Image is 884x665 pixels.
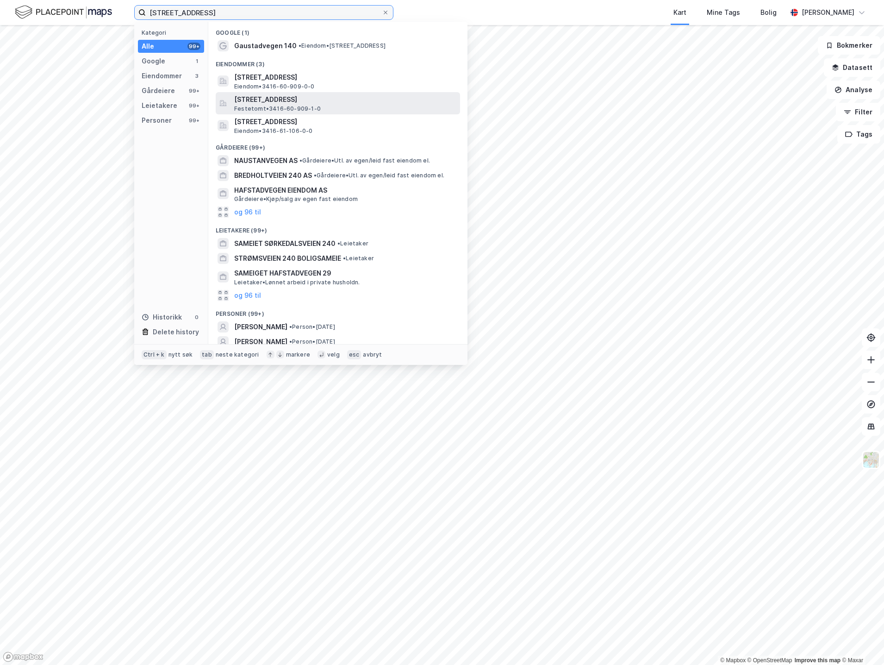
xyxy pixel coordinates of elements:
span: Festetomt • 3416-60-909-1-0 [234,105,321,113]
span: BREDHOLTVEIEN 240 AS [234,170,312,181]
div: Delete history [153,326,199,338]
a: Improve this map [795,657,840,664]
div: Eiendommer (3) [208,53,467,70]
span: SAMEIGET HAFSTADVEGEN 29 [234,268,456,279]
div: 0 [193,314,200,321]
span: Eiendom • 3416-60-909-0-0 [234,83,315,90]
img: Z [862,451,880,469]
button: Tags [837,125,880,144]
button: og 96 til [234,207,261,218]
div: neste kategori [216,351,259,358]
button: og 96 til [234,290,261,301]
span: HAFSTADVEGEN EIENDOM AS [234,185,456,196]
span: • [314,172,317,179]
img: logo.f888ab2527a4732fd821a326f86c7f29.svg [15,4,112,20]
input: Søk på adresse, matrikkel, gårdeiere, leietakere eller personer [146,6,382,19]
div: Personer (99+) [208,303,467,320]
button: Datasett [824,58,880,77]
span: Gaustadvegen 140 [234,40,297,51]
span: [PERSON_NAME] [234,321,287,332]
button: Bokmerker [818,36,880,55]
span: Eiendom • 3416-61-106-0-0 [234,127,313,135]
div: 99+ [187,87,200,94]
div: Gårdeiere (99+) [208,137,467,153]
div: Kategori [142,29,204,36]
button: Filter [836,103,880,121]
div: Alle [142,41,154,52]
div: markere [286,351,310,358]
span: • [343,255,346,262]
a: OpenStreetMap [747,657,792,664]
div: Historikk [142,312,182,323]
a: Mapbox homepage [3,652,44,662]
div: avbryt [363,351,382,358]
div: 99+ [187,117,200,124]
a: Mapbox [720,657,746,664]
span: Gårdeiere • Utl. av egen/leid fast eiendom el. [314,172,444,179]
div: Eiendommer [142,70,182,82]
div: 99+ [187,43,200,50]
span: Person • [DATE] [289,323,335,331]
div: [PERSON_NAME] [802,7,854,18]
div: Google (1) [208,22,467,38]
span: STRØMSVEIEN 240 BOLIGSAMEIE [234,253,341,264]
span: Person • [DATE] [289,338,335,345]
div: Personer [142,115,172,126]
div: Kontrollprogram for chat [838,621,884,665]
div: Kart [673,7,686,18]
div: Bolig [760,7,777,18]
div: 3 [193,72,200,80]
span: [PERSON_NAME] [234,336,287,347]
span: • [299,42,301,49]
div: Leietakere [142,100,177,111]
iframe: Chat Widget [838,621,884,665]
span: Leietaker [343,255,374,262]
div: 99+ [187,102,200,109]
div: 1 [193,57,200,65]
span: NAUSTANVEGEN AS [234,155,298,166]
span: • [337,240,340,247]
span: [STREET_ADDRESS] [234,72,456,83]
div: Mine Tags [707,7,740,18]
div: esc [347,350,361,359]
button: Analyse [827,81,880,99]
span: Leietaker • Lønnet arbeid i private husholdn. [234,279,360,286]
span: • [289,323,292,330]
span: • [289,338,292,345]
div: Gårdeiere [142,85,175,96]
div: tab [200,350,214,359]
span: • [299,157,302,164]
span: [STREET_ADDRESS] [234,116,456,127]
span: Gårdeiere • Kjøp/salg av egen fast eiendom [234,195,358,203]
span: SAMEIET SØRKEDALSVEIEN 240 [234,238,336,249]
span: Leietaker [337,240,368,247]
span: [STREET_ADDRESS] [234,94,456,105]
div: velg [327,351,340,358]
span: Gårdeiere • Utl. av egen/leid fast eiendom el. [299,157,430,164]
div: Google [142,56,165,67]
span: Eiendom • [STREET_ADDRESS] [299,42,386,50]
div: Leietakere (99+) [208,220,467,236]
div: nytt søk [168,351,193,358]
div: Ctrl + k [142,350,167,359]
